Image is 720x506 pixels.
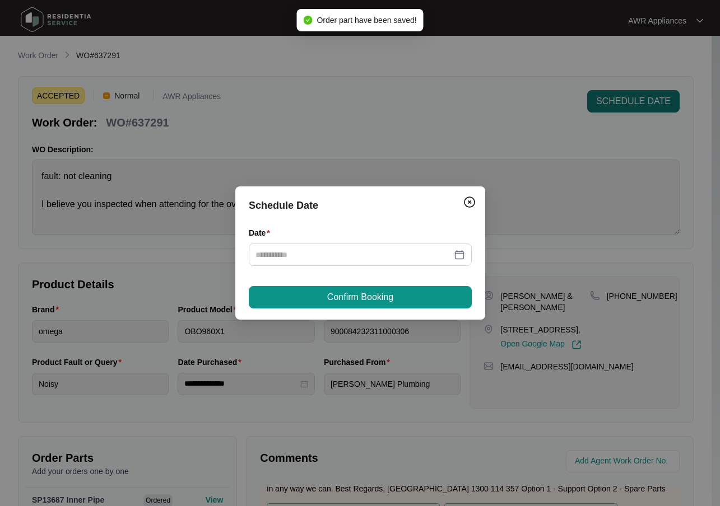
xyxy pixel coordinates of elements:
button: Confirm Booking [249,286,472,308]
button: Close [461,193,479,211]
div: Schedule Date [249,198,472,213]
img: closeCircle [463,195,476,209]
label: Date [249,227,275,238]
span: Order part have been saved! [317,16,416,25]
span: Confirm Booking [327,291,393,304]
span: check-circle [303,16,312,25]
input: Date [256,249,452,261]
